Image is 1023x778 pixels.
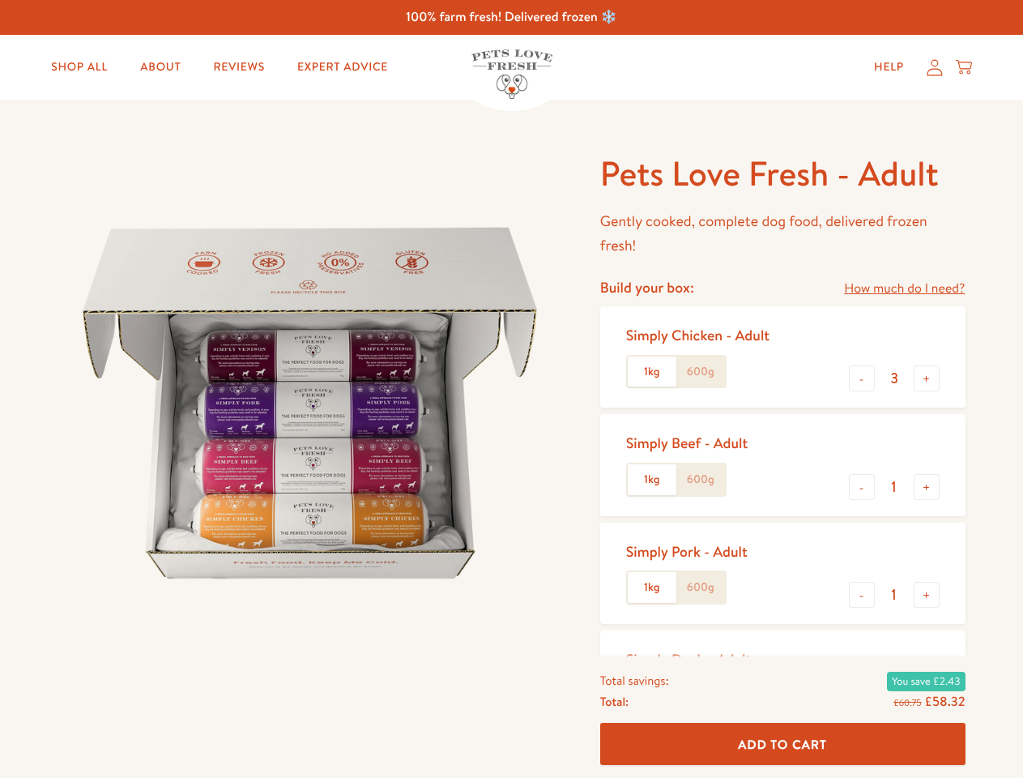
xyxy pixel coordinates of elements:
a: About [127,51,194,83]
label: 1kg [628,464,676,495]
button: - [849,582,875,608]
button: Add To Cart [600,723,965,766]
label: 1kg [628,572,676,603]
div: Simply Duck - Adult [626,650,752,669]
span: You save £2.43 [887,671,965,690]
a: How much do I need? [844,278,965,300]
h1: Pets Love Fresh - Adult [600,152,965,196]
s: £60.75 [893,695,921,708]
span: Total savings: [600,669,669,690]
a: Reviews [200,51,277,83]
p: Gently cooked, complete dog food, delivered frozen fresh! [600,209,965,259]
button: + [914,474,940,500]
label: 1kg [628,357,676,387]
button: + [914,582,940,608]
img: Pets Love Fresh - Adult [58,152,561,655]
button: - [849,365,875,391]
span: Add To Cart [738,735,827,752]
label: 600g [676,572,725,603]
label: 600g [676,464,725,495]
span: Total: [600,690,629,712]
span: £58.32 [924,692,965,710]
h4: Build your box: [600,278,694,297]
button: - [849,474,875,500]
a: Shop All [38,51,121,83]
img: Pets Love Fresh [471,49,552,99]
div: Simply Beef - Adult [626,434,748,452]
div: Simply Chicken - Adult [626,326,769,344]
button: + [914,365,940,391]
div: Simply Pork - Adult [626,542,748,561]
label: 600g [676,357,725,387]
a: Expert Advice [284,51,401,83]
a: Help [861,51,917,83]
